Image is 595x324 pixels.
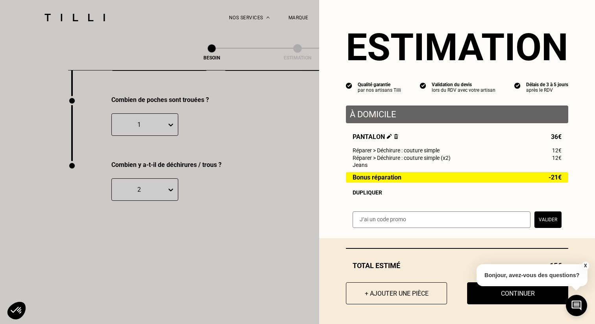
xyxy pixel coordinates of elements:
[350,109,564,119] p: À domicile
[353,211,530,228] input: J‘ai un code promo
[514,82,521,89] img: icon list info
[353,155,451,161] span: Réparer > Déchirure : couture simple (x2)
[432,87,495,93] div: lors du RDV avec votre artisan
[420,82,426,89] img: icon list info
[346,282,447,304] button: + Ajouter une pièce
[549,174,562,181] span: -21€
[346,25,568,69] section: Estimation
[387,134,392,139] img: Éditer
[353,162,368,168] span: Jeans
[477,264,588,286] p: Bonjour, avez-vous des questions?
[581,261,589,270] button: X
[432,82,495,87] div: Validation du devis
[552,155,562,161] span: 12€
[552,147,562,154] span: 12€
[353,174,401,181] span: Bonus réparation
[394,134,398,139] img: Supprimer
[534,211,562,228] button: Valider
[353,133,398,141] span: Pantalon
[551,133,562,141] span: 36€
[353,189,562,196] div: Dupliquer
[526,82,568,87] div: Délais de 3 à 5 jours
[526,87,568,93] div: après le RDV
[358,82,401,87] div: Qualité garantie
[353,147,440,154] span: Réparer > Déchirure : couture simple
[346,261,568,270] div: Total estimé
[346,82,352,89] img: icon list info
[358,87,401,93] div: par nos artisans Tilli
[467,282,568,304] button: Continuer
